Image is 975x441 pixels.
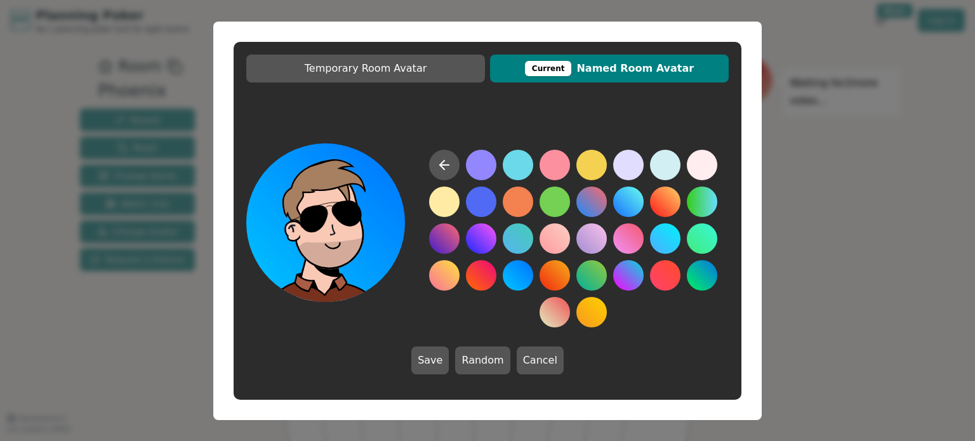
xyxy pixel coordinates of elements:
div: This avatar will be displayed in dedicated rooms [525,61,572,76]
button: CurrentNamed Room Avatar [490,55,729,82]
span: Temporary Room Avatar [253,61,479,76]
button: Temporary Room Avatar [246,55,485,82]
span: Named Room Avatar [496,61,722,76]
button: Cancel [517,346,564,374]
button: Save [411,346,449,374]
button: Random [455,346,510,374]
